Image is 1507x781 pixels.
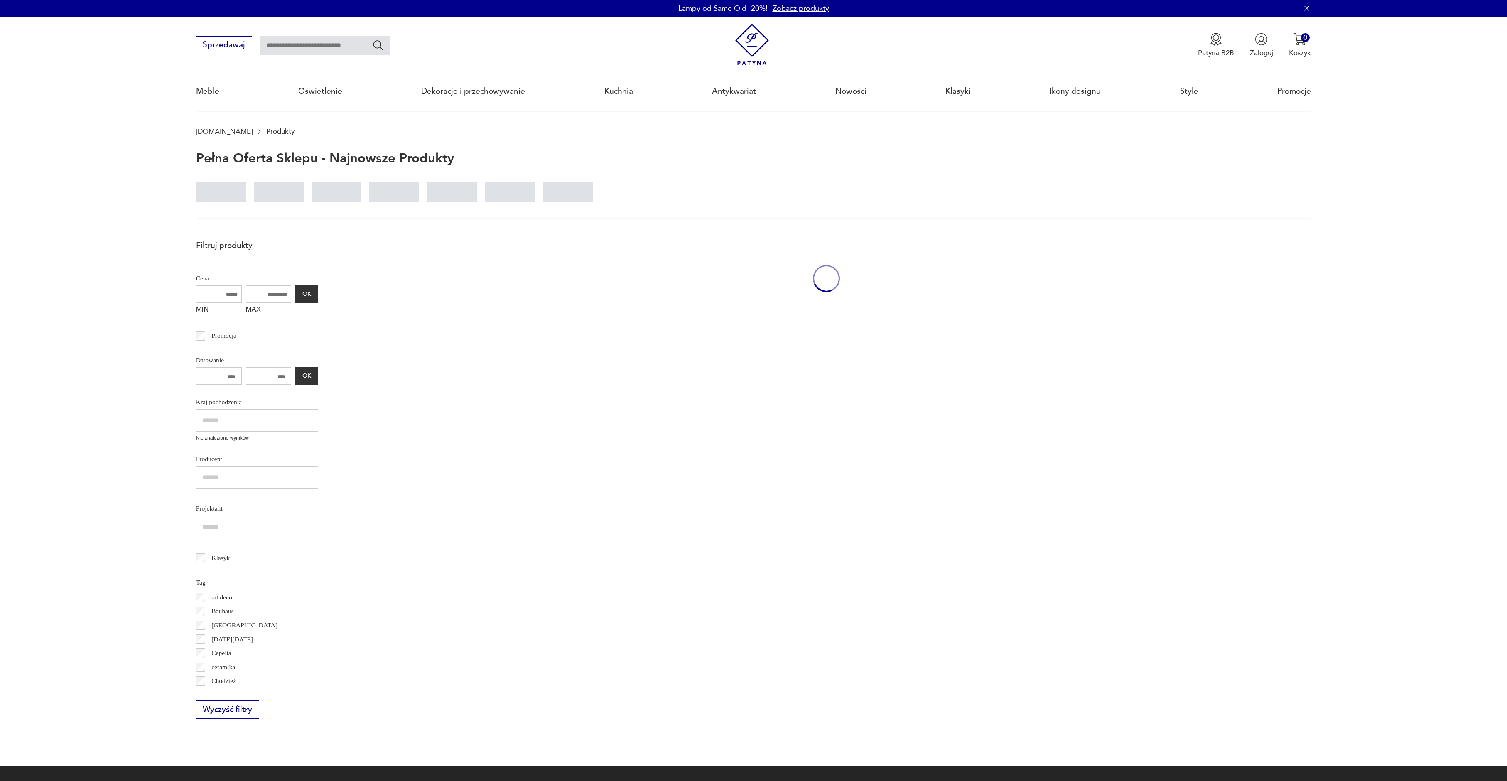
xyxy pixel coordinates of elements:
p: Lampy od Same Old -20%! [678,3,768,14]
label: MIN [196,303,242,319]
button: Patyna B2B [1198,33,1234,58]
p: [GEOGRAPHIC_DATA] [211,620,277,631]
button: Zaloguj [1250,33,1273,58]
p: Promocja [211,330,236,341]
button: OK [295,285,318,303]
p: Projektant [196,503,318,514]
a: Antykwariat [712,72,756,111]
a: [DOMAIN_NAME] [196,128,253,135]
p: Bauhaus [211,606,234,616]
a: Ikona medaluPatyna B2B [1198,33,1234,58]
label: MAX [246,303,292,319]
p: [DATE][DATE] [211,634,253,645]
button: Wyczyść filtry [196,700,259,719]
img: Ikona medalu [1210,33,1222,46]
p: Chodzież [211,675,236,686]
img: Patyna - sklep z meblami i dekoracjami vintage [731,24,773,66]
p: Datowanie [196,355,318,366]
div: 0 [1301,33,1310,42]
a: Promocje [1277,72,1311,111]
a: Nowości [835,72,866,111]
p: Nie znaleziono wyników [196,434,318,442]
button: OK [295,367,318,385]
img: Ikonka użytkownika [1255,33,1268,46]
p: Tag [196,577,318,588]
button: Szukaj [372,39,384,51]
p: Patyna B2B [1198,48,1234,58]
button: Sprzedawaj [196,36,252,54]
div: oval-loading [813,235,840,322]
p: Ćmielów [211,690,235,700]
a: Kuchnia [604,72,633,111]
p: Produkty [266,128,295,135]
a: Zobacz produkty [773,3,829,14]
p: Cepelia [211,648,231,658]
a: Dekoracje i przechowywanie [421,72,525,111]
p: Filtruj produkty [196,240,318,251]
a: Meble [196,72,219,111]
p: art deco [211,592,232,603]
p: Producent [196,454,318,464]
button: 0Koszyk [1289,33,1311,58]
a: Oświetlenie [298,72,342,111]
h1: Pełna oferta sklepu - najnowsze produkty [196,152,454,166]
a: Klasyki [945,72,971,111]
p: ceramika [211,662,235,673]
p: Koszyk [1289,48,1311,58]
a: Ikony designu [1050,72,1101,111]
p: Klasyk [211,553,230,563]
p: Zaloguj [1250,48,1273,58]
a: Style [1180,72,1198,111]
a: Sprzedawaj [196,42,252,49]
img: Ikona koszyka [1293,33,1306,46]
p: Kraj pochodzenia [196,397,318,408]
p: Cena [196,273,318,284]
